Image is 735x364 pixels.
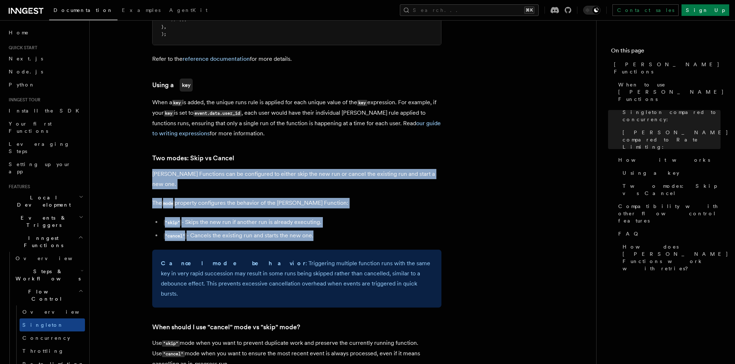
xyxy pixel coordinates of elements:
span: Two modes: Skip vs Cancel [623,182,721,197]
span: // ... [171,17,187,22]
a: Throttling [20,344,85,357]
span: Events & Triggers [6,214,79,229]
span: How does [PERSON_NAME] Functions work with retries? [623,243,728,272]
span: How it works [618,156,710,164]
a: Node.js [6,65,85,78]
a: [PERSON_NAME] Functions [611,58,721,78]
span: Next.js [9,56,43,62]
code: key [357,100,367,106]
span: Local Development [6,194,79,208]
a: Contact sales [612,4,679,16]
span: Python [9,82,35,88]
a: Two modes: Skip vs Cancel [152,153,234,163]
a: FAQ [615,227,721,240]
button: Events & Triggers [6,211,85,232]
a: Your first Functions [6,117,85,137]
a: AgentKit [165,2,212,20]
a: Singleton [20,318,85,331]
button: Steps & Workflows [13,265,85,285]
code: "cancel" [164,233,187,239]
a: Overview [20,305,85,318]
span: Singleton compared to concurrency: [623,109,721,123]
code: "cancel" [162,351,185,357]
a: Install the SDK [6,104,85,117]
a: Using akey [152,79,193,92]
a: How does [PERSON_NAME] Functions work with retries? [620,240,721,275]
span: Concurrency [22,335,70,341]
span: Install the SDK [9,108,84,114]
a: Leveraging Steps [6,137,85,158]
span: Leveraging Steps [9,141,70,154]
p: : Triggering multiple function runs with the same key in very rapid succession may result in some... [161,258,433,299]
button: Search...⌘K [400,4,539,16]
button: Inngest Functions [6,232,85,252]
span: Throttling [22,348,64,354]
span: Inngest Functions [6,234,78,249]
a: Using a key [620,166,721,179]
span: Home [9,29,29,36]
code: "skip" [164,220,181,226]
a: [PERSON_NAME] compared to Rate Limiting: [620,126,721,153]
span: Your first Functions [9,121,52,134]
code: key [172,100,182,106]
span: Overview [22,309,97,315]
li: - Skips the new run if another run is already executing. [162,217,441,228]
span: Compatibility with other flow control features [618,203,721,224]
strong: Cancel mode behavior [161,260,305,267]
a: reference documentation [183,55,250,62]
a: How it works [615,153,721,166]
p: [PERSON_NAME] Functions can be configured to either skip the new run or cancel the existing run a... [152,169,441,189]
span: ); [161,31,166,37]
kbd: ⌘K [524,7,534,14]
a: Singleton compared to concurrency: [620,106,721,126]
code: key [180,79,193,92]
span: Examples [122,7,161,13]
span: Quick start [6,45,37,51]
code: "skip" [162,340,180,347]
span: Documentation [54,7,113,13]
span: Steps & Workflows [13,268,81,282]
span: Inngest tour [6,97,40,103]
a: Setting up your app [6,158,85,178]
span: , [164,24,166,29]
p: Refer to the for more details. [152,54,441,64]
span: } [161,24,164,29]
p: The property configures the behavior of the [PERSON_NAME] Function: [152,198,441,208]
h4: On this page [611,46,721,58]
a: When should I use "cancel" mode vs "skip" mode? [152,322,300,332]
code: mode [162,200,175,207]
code: event.data.user_id [193,110,242,117]
span: Features [6,184,30,190]
span: [PERSON_NAME] compared to Rate Limiting: [623,129,728,151]
span: Overview [16,255,90,261]
a: Next.js [6,52,85,65]
button: Flow Control [13,285,85,305]
a: When to use [PERSON_NAME] Functions [615,78,721,106]
span: Singleton [22,322,64,328]
code: key [164,110,174,117]
span: FAQ [618,230,642,237]
a: Concurrency [20,331,85,344]
a: Compatibility with other flow control features [615,200,721,227]
span: [PERSON_NAME] Functions [614,61,721,75]
span: Setting up your app [9,161,71,174]
p: When a is added, the unique runs rule is applied for each unique value of the expression. For exa... [152,97,441,139]
span: AgentKit [169,7,208,13]
a: Home [6,26,85,39]
li: - Cancels the existing run and starts the new one. [162,230,441,241]
a: Two modes: Skip vs Cancel [620,179,721,200]
span: Node.js [9,69,43,75]
span: Using a key [623,169,679,177]
a: Python [6,78,85,91]
a: Overview [13,252,85,265]
button: Toggle dark mode [583,6,601,14]
span: When to use [PERSON_NAME] Functions [618,81,724,103]
a: Examples [117,2,165,20]
button: Local Development [6,191,85,211]
a: Sign Up [681,4,729,16]
span: Flow Control [13,288,78,302]
a: Documentation [49,2,117,20]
